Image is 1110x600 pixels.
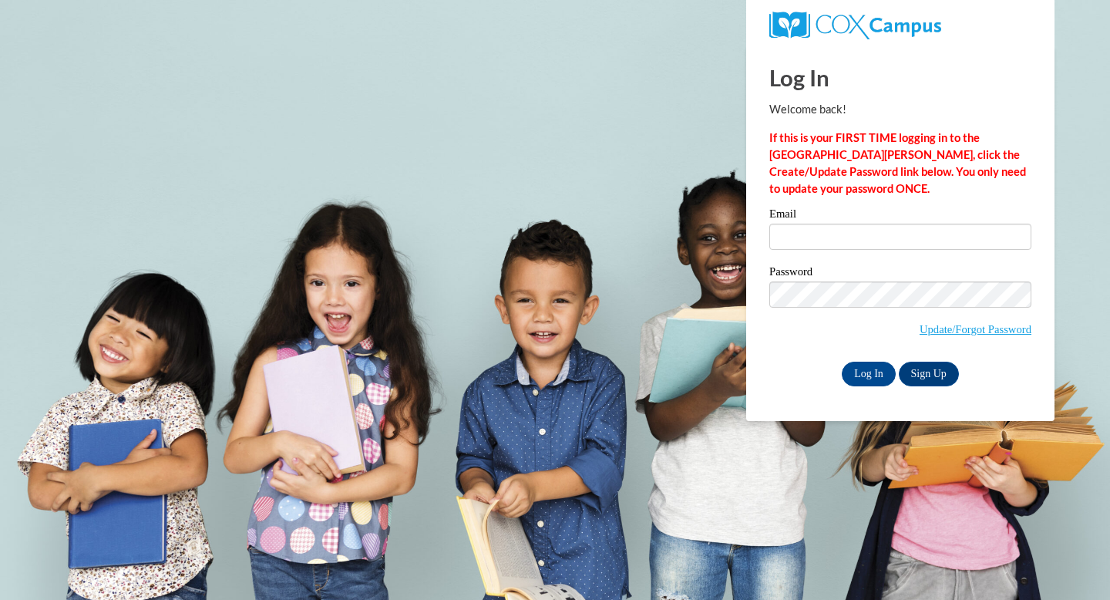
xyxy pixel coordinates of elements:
[769,101,1031,118] p: Welcome back!
[769,208,1031,224] label: Email
[769,266,1031,281] label: Password
[920,323,1031,335] a: Update/Forgot Password
[769,18,941,31] a: COX Campus
[769,12,941,39] img: COX Campus
[769,62,1031,93] h1: Log In
[899,362,959,386] a: Sign Up
[842,362,896,386] input: Log In
[769,131,1026,195] strong: If this is your FIRST TIME logging in to the [GEOGRAPHIC_DATA][PERSON_NAME], click the Create/Upd...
